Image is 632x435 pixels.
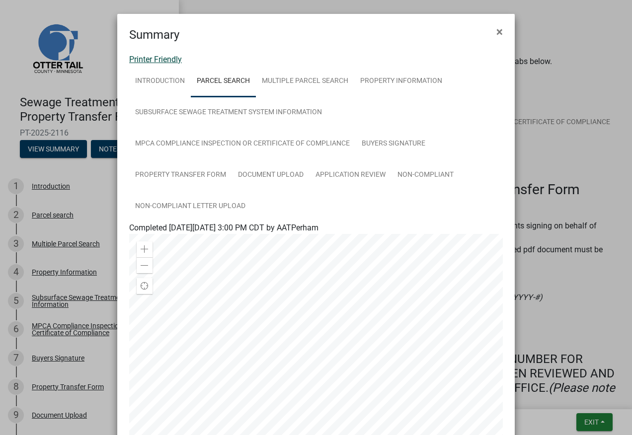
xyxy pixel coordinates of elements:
[129,55,182,64] a: Printer Friendly
[129,191,251,222] a: Non-Compliant Letter Upload
[137,241,153,257] div: Zoom in
[232,159,310,191] a: Document Upload
[356,128,431,160] a: Buyers Signature
[129,128,356,160] a: MPCA Compliance Inspection or Certificate of Compliance
[191,66,256,97] a: Parcel search
[137,257,153,273] div: Zoom out
[129,223,318,232] span: Completed [DATE][DATE] 3:00 PM CDT by AATPerham
[129,66,191,97] a: Introduction
[310,159,392,191] a: Application Review
[129,26,179,44] h4: Summary
[392,159,460,191] a: Non-Compliant
[488,18,511,46] button: Close
[354,66,448,97] a: Property Information
[137,278,153,294] div: Find my location
[496,25,503,39] span: ×
[129,97,328,129] a: Subsurface Sewage Treatment System Information
[129,159,232,191] a: Property Transfer Form
[256,66,354,97] a: Multiple Parcel Search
